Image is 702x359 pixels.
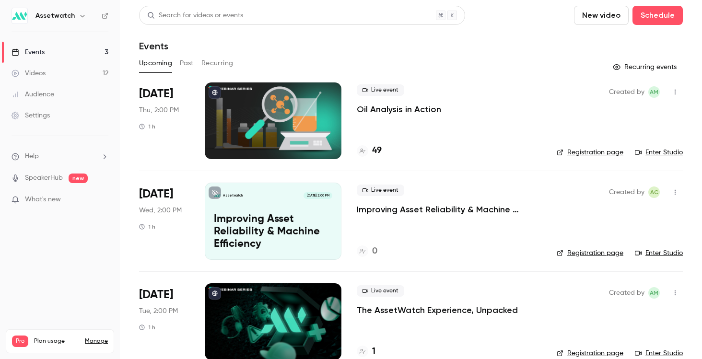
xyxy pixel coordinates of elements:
span: Live event [357,84,404,96]
span: Plan usage [34,337,79,345]
img: Assetwatch [12,8,27,23]
li: help-dropdown-opener [12,151,108,162]
span: Created by [609,86,644,98]
h6: Assetwatch [35,11,75,21]
a: Registration page [557,148,623,157]
h1: Events [139,40,168,52]
span: AM [650,86,658,98]
div: 1 h [139,324,155,331]
a: SpeakerHub [25,173,63,183]
div: Videos [12,69,46,78]
p: Improving Asset Reliability & Machine Efficiency [214,213,332,250]
span: Pro [12,336,28,347]
a: Oil Analysis in Action [357,104,441,115]
button: New video [574,6,629,25]
span: [DATE] 2:00 PM [304,192,332,199]
div: Oct 15 Wed, 2:00 PM (America/New York) [139,183,189,259]
a: 49 [357,144,382,157]
h4: 0 [372,245,377,258]
button: Recurring events [608,59,683,75]
div: Sep 25 Thu, 2:00 PM (America/New York) [139,82,189,159]
a: Improving Asset Reliability & Machine Efficiency [357,204,541,215]
span: [DATE] [139,186,173,202]
div: Events [12,47,45,57]
span: [DATE] [139,287,173,302]
span: AM [650,287,658,299]
a: Registration page [557,248,623,258]
a: Improving Asset Reliability & Machine EfficiencyAssetwatch[DATE] 2:00 PMImproving Asset Reliabili... [205,183,341,259]
span: Created by [609,287,644,299]
div: Search for videos or events [147,11,243,21]
a: Enter Studio [635,348,683,358]
span: Auburn Meadows [648,86,660,98]
a: 1 [357,345,375,358]
span: Help [25,151,39,162]
span: What's new [25,195,61,205]
span: new [69,174,88,183]
a: The AssetWatch Experience, Unpacked [357,304,518,316]
span: Live event [357,285,404,297]
div: 1 h [139,223,155,231]
span: Thu, 2:00 PM [139,105,179,115]
a: 0 [357,245,377,258]
span: AC [650,186,658,198]
a: Registration page [557,348,623,358]
div: Audience [12,90,54,99]
span: Adam Creamer [648,186,660,198]
button: Schedule [632,6,683,25]
h4: 1 [372,345,375,358]
button: Recurring [201,56,234,71]
span: Tue, 2:00 PM [139,306,178,316]
button: Upcoming [139,56,172,71]
span: Wed, 2:00 PM [139,206,182,215]
p: Assetwatch [223,193,243,198]
h4: 49 [372,144,382,157]
a: Enter Studio [635,148,683,157]
button: Past [180,56,194,71]
a: Manage [85,337,108,345]
span: [DATE] [139,86,173,102]
a: Enter Studio [635,248,683,258]
span: Auburn Meadows [648,287,660,299]
span: Created by [609,186,644,198]
div: 1 h [139,123,155,130]
span: Live event [357,185,404,196]
div: Settings [12,111,50,120]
